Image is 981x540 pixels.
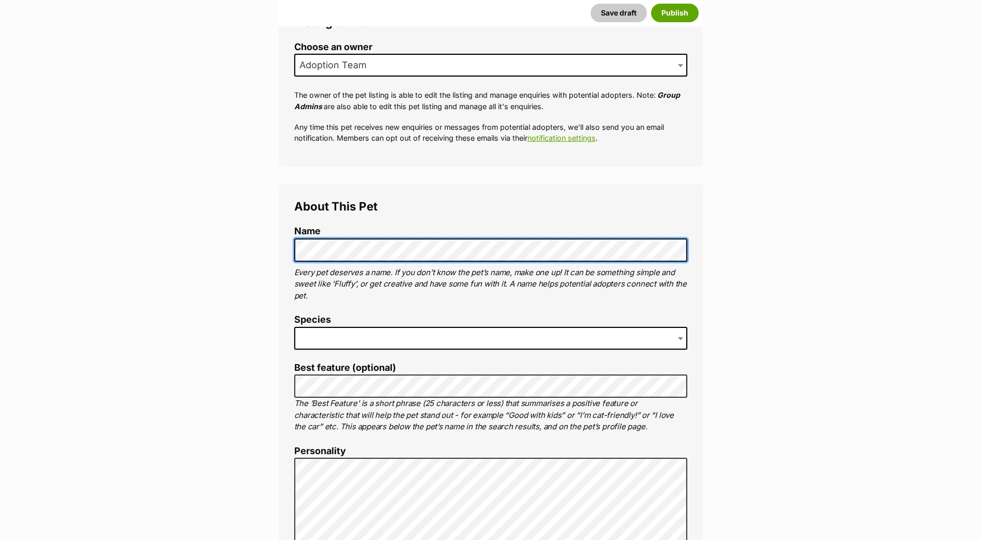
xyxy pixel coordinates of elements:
[294,398,687,433] p: The ‘Best Feature’ is a short phrase (25 characters or less) that summarises a positive feature o...
[294,363,687,373] label: Best feature (optional)
[294,54,687,77] span: Adoption Team
[294,199,378,213] span: About This Pet
[295,58,377,72] span: Adoption Team
[651,4,699,22] button: Publish
[294,267,687,302] p: Every pet deserves a name. If you don’t know the pet’s name, make one up! It can be something sim...
[294,226,687,237] label: Name
[294,314,687,325] label: Species
[294,446,687,457] label: Personality
[294,91,680,110] em: Group Admins
[294,89,687,112] p: The owner of the pet listing is able to edit the listing and manage enquiries with potential adop...
[591,4,647,22] button: Save draft
[294,122,687,144] p: Any time this pet receives new enquiries or messages from potential adopters, we'll also send you...
[527,133,596,142] a: notification settings
[294,42,687,53] label: Choose an owner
